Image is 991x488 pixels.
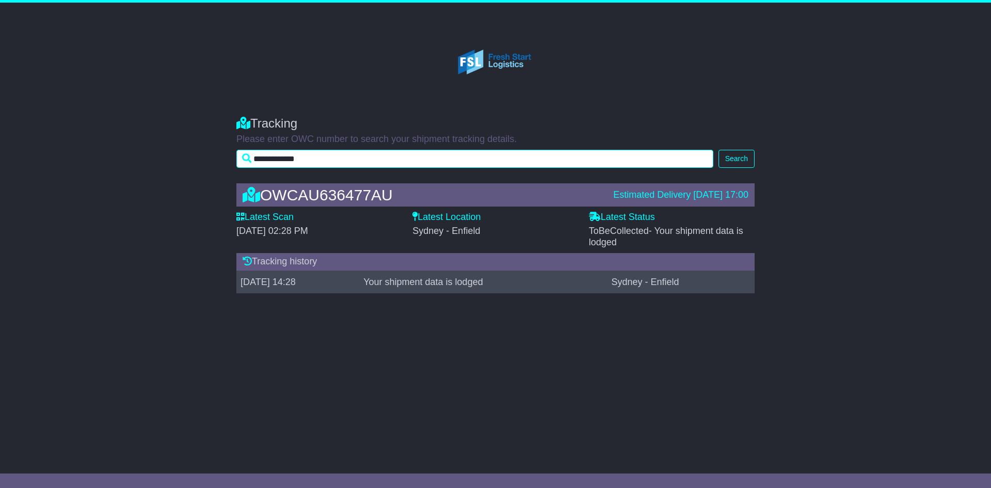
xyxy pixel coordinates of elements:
div: Tracking history [236,253,755,271]
td: Sydney - Enfield [608,271,755,293]
label: Latest Status [589,212,655,223]
div: Tracking [236,116,755,131]
td: Your shipment data is lodged [359,271,607,293]
label: Latest Scan [236,212,294,223]
div: Estimated Delivery [DATE] 17:00 [613,190,748,201]
span: Sydney - Enfield [412,226,480,236]
p: Please enter OWC number to search your shipment tracking details. [236,134,755,145]
button: Search [718,150,755,168]
td: [DATE] 14:28 [236,271,359,293]
label: Latest Location [412,212,481,223]
div: OWCAU636477AU [237,186,608,203]
img: GetCustomerLogo [441,18,551,106]
span: [DATE] 02:28 PM [236,226,308,236]
span: - Your shipment data is lodged [589,226,743,247]
span: ToBeCollected [589,226,743,247]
